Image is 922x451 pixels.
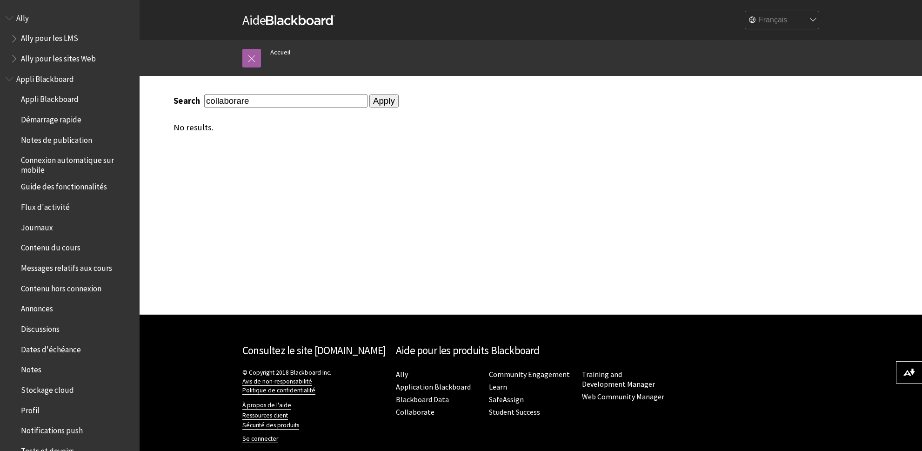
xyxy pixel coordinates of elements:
a: Ally [396,370,408,379]
p: © Copyright 2018 Blackboard Inc. [242,368,387,395]
a: Learn [489,382,507,392]
a: AideBlackboard [242,12,335,28]
span: Contenu hors connexion [21,281,101,293]
span: Démarrage rapide [21,112,81,124]
h2: Aide pour les produits Blackboard [396,343,666,359]
a: Student Success [489,407,540,417]
a: Application Blackboard [396,382,471,392]
span: Appli Blackboard [21,92,79,104]
a: Sécurité des produits [242,421,299,430]
span: Connexion automatique sur mobile [21,153,133,175]
a: Ressources client [242,411,288,420]
span: Ally pour les sites Web [21,51,96,63]
span: Profil [21,403,40,415]
a: Consultez le site [DOMAIN_NAME] [242,343,386,357]
a: Avis de non-responsabilité [242,377,312,386]
a: Blackboard Data [396,395,449,404]
span: Appli Blackboard [16,71,74,84]
a: Politique de confidentialité [242,386,315,395]
span: Ally [16,10,29,23]
span: Journaux [21,220,53,232]
span: Stockage cloud [21,382,74,395]
span: Flux d'activité [21,199,70,212]
a: Training and Development Manager [582,370,655,389]
span: Discussions [21,321,60,334]
select: Site Language Selector [745,11,820,30]
div: No results. [174,122,750,133]
span: Annonces [21,301,53,314]
span: Ally pour les LMS [21,31,78,43]
span: Messages relatifs aux cours [21,260,112,273]
a: SafeAssign [489,395,524,404]
a: Community Engagement [489,370,570,379]
label: Search [174,95,202,106]
span: Contenu du cours [21,240,80,253]
input: Apply [369,94,399,108]
span: Notes [21,362,41,375]
nav: Book outline for Anthology Ally Help [6,10,134,67]
span: Dates d'échéance [21,342,81,354]
a: Se connecter [242,435,278,443]
strong: Blackboard [266,15,335,25]
span: Notes de publication [21,132,92,145]
a: Web Community Manager [582,392,664,402]
span: Guide des fonctionnalités [21,179,107,192]
a: Accueil [270,47,290,58]
a: À propos de l'aide [242,401,291,410]
span: Notifications push [21,423,83,436]
a: Collaborate [396,407,434,417]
